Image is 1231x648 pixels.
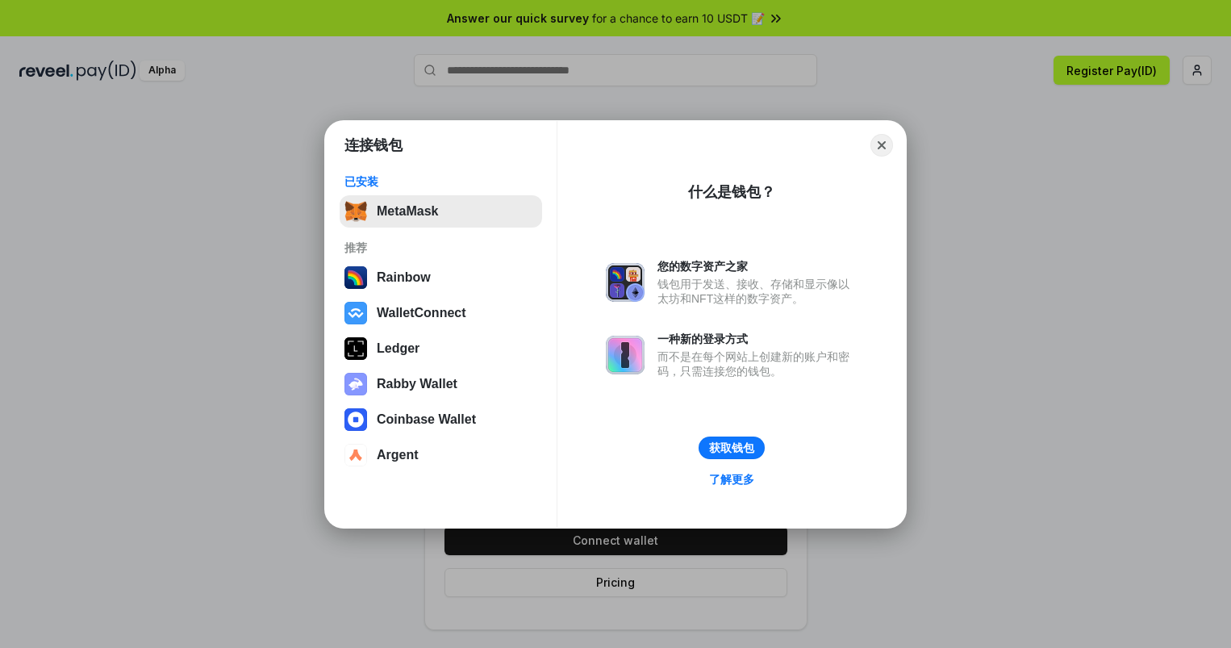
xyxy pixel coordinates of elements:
div: 推荐 [344,240,537,255]
div: 您的数字资产之家 [657,259,858,274]
div: 了解更多 [709,472,754,487]
a: 了解更多 [699,469,764,490]
div: Rainbow [377,270,431,285]
button: Rabby Wallet [340,368,542,400]
div: MetaMask [377,204,438,219]
div: Coinbase Wallet [377,412,476,427]
h1: 连接钱包 [344,136,403,155]
button: Rainbow [340,261,542,294]
button: Coinbase Wallet [340,403,542,436]
img: svg+xml,%3Csvg%20xmlns%3D%22http%3A%2F%2Fwww.w3.org%2F2000%2Fsvg%22%20width%3D%2228%22%20height%3... [344,337,367,360]
img: svg+xml,%3Csvg%20xmlns%3D%22http%3A%2F%2Fwww.w3.org%2F2000%2Fsvg%22%20fill%3D%22none%22%20viewBox... [344,373,367,395]
img: svg+xml,%3Csvg%20width%3D%2228%22%20height%3D%2228%22%20viewBox%3D%220%200%2028%2028%22%20fill%3D... [344,408,367,431]
button: Argent [340,439,542,471]
button: Ledger [340,332,542,365]
img: svg+xml,%3Csvg%20width%3D%2228%22%20height%3D%2228%22%20viewBox%3D%220%200%2028%2028%22%20fill%3D... [344,444,367,466]
div: 已安装 [344,174,537,189]
button: WalletConnect [340,297,542,329]
button: Close [870,134,893,157]
div: 而不是在每个网站上创建新的账户和密码，只需连接您的钱包。 [657,349,858,378]
img: svg+xml,%3Csvg%20fill%3D%22none%22%20height%3D%2233%22%20viewBox%3D%220%200%2035%2033%22%20width%... [344,200,367,223]
div: Rabby Wallet [377,377,457,391]
img: svg+xml,%3Csvg%20xmlns%3D%22http%3A%2F%2Fwww.w3.org%2F2000%2Fsvg%22%20fill%3D%22none%22%20viewBox... [606,263,645,302]
img: svg+xml,%3Csvg%20width%3D%22120%22%20height%3D%22120%22%20viewBox%3D%220%200%20120%20120%22%20fil... [344,266,367,289]
div: 一种新的登录方式 [657,332,858,346]
div: 钱包用于发送、接收、存储和显示像以太坊和NFT这样的数字资产。 [657,277,858,306]
img: svg+xml,%3Csvg%20width%3D%2228%22%20height%3D%2228%22%20viewBox%3D%220%200%2028%2028%22%20fill%3D... [344,302,367,324]
div: 什么是钱包？ [688,182,775,202]
div: WalletConnect [377,306,466,320]
div: 获取钱包 [709,441,754,455]
img: svg+xml,%3Csvg%20xmlns%3D%22http%3A%2F%2Fwww.w3.org%2F2000%2Fsvg%22%20fill%3D%22none%22%20viewBox... [606,336,645,374]
button: MetaMask [340,195,542,228]
div: Ledger [377,341,419,356]
button: 获取钱包 [699,437,765,459]
div: Argent [377,448,419,462]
